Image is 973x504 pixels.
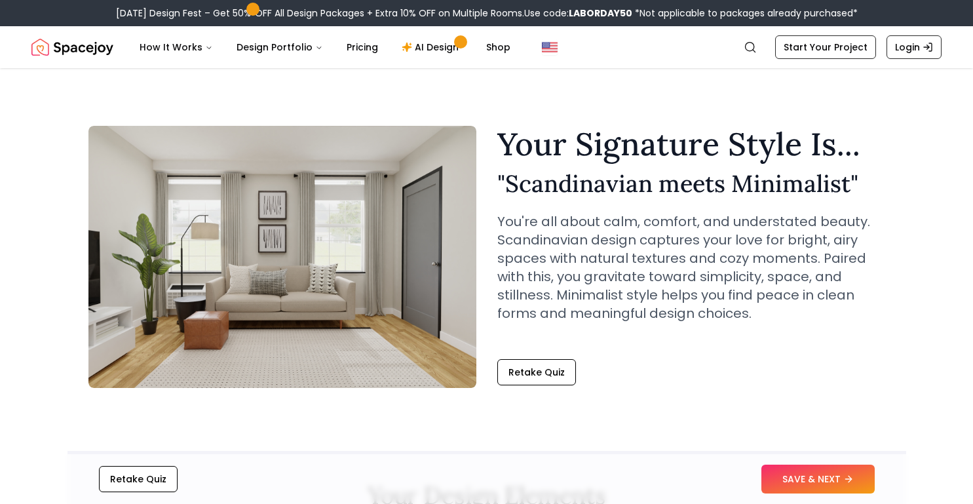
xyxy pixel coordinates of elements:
[129,34,521,60] nav: Main
[887,35,942,59] a: Login
[497,128,885,160] h1: Your Signature Style Is...
[31,34,113,60] img: Spacejoy Logo
[632,7,858,20] span: *Not applicable to packages already purchased*
[31,26,942,68] nav: Global
[542,39,558,55] img: United States
[775,35,876,59] a: Start Your Project
[129,34,223,60] button: How It Works
[116,7,858,20] div: [DATE] Design Fest – Get 50% OFF All Design Packages + Extra 10% OFF on Multiple Rooms.
[88,126,476,388] img: Scandinavian meets Minimalist Style Example
[99,466,178,492] button: Retake Quiz
[31,34,113,60] a: Spacejoy
[524,7,632,20] span: Use code:
[497,212,885,322] p: You're all about calm, comfort, and understated beauty. Scandinavian design captures your love fo...
[476,34,521,60] a: Shop
[497,170,885,197] h2: " Scandinavian meets Minimalist "
[497,359,576,385] button: Retake Quiz
[569,7,632,20] b: LABORDAY50
[226,34,334,60] button: Design Portfolio
[391,34,473,60] a: AI Design
[761,465,875,494] button: SAVE & NEXT
[336,34,389,60] a: Pricing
